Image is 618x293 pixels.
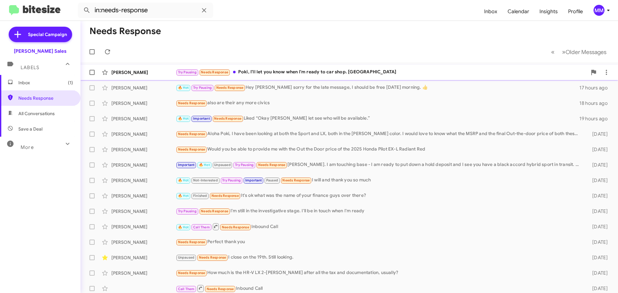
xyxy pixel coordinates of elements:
[193,194,207,198] span: Finished
[176,207,582,215] div: I'm still in the investigative stage. I'll be in touch when I'm ready
[178,86,189,90] span: 🔥 Hot
[193,86,212,90] span: Try Pausing
[111,162,176,168] div: [PERSON_NAME]
[178,209,197,213] span: Try Pausing
[582,146,613,153] div: [DATE]
[178,116,189,121] span: 🔥 Hot
[214,116,241,121] span: Needs Response
[563,2,588,21] a: Profile
[89,26,161,36] h1: Needs Response
[178,287,195,291] span: Call Them
[178,132,205,136] span: Needs Response
[207,287,234,291] span: Needs Response
[588,5,611,16] button: MM
[558,45,610,59] button: Next
[266,178,278,182] span: Paused
[111,85,176,91] div: [PERSON_NAME]
[214,163,231,167] span: Unpaused
[193,116,210,121] span: Important
[245,178,262,182] span: Important
[9,27,72,42] a: Special Campaign
[582,208,613,215] div: [DATE]
[111,115,176,122] div: [PERSON_NAME]
[14,48,67,54] div: [PERSON_NAME] Sales
[582,270,613,276] div: [DATE]
[111,131,176,137] div: [PERSON_NAME]
[258,163,286,167] span: Needs Response
[201,209,228,213] span: Needs Response
[18,126,42,132] span: Save a Deal
[216,86,244,90] span: Needs Response
[222,178,241,182] span: Try Pausing
[111,224,176,230] div: [PERSON_NAME]
[579,115,613,122] div: 19 hours ago
[582,285,613,292] div: [DATE]
[534,2,563,21] a: Insights
[282,178,310,182] span: Needs Response
[28,31,67,38] span: Special Campaign
[21,65,39,70] span: Labels
[582,239,613,245] div: [DATE]
[176,223,582,231] div: Inbound Call
[201,70,228,74] span: Needs Response
[551,48,555,56] span: «
[566,49,606,56] span: Older Messages
[193,225,210,229] span: Call Them
[579,100,613,106] div: 18 hours ago
[178,225,189,229] span: 🔥 Hot
[18,79,73,86] span: Inbox
[178,271,205,275] span: Needs Response
[547,45,558,59] button: Previous
[78,3,213,18] input: Search
[176,130,582,138] div: Aloha Poki, I have been looking at both the Sport and LX, both in the [PERSON_NAME] color. I woul...
[176,161,582,169] div: [PERSON_NAME]. I am touching base - I am ready to put down a hold deposit and I see you have a bl...
[176,269,582,277] div: How much is the HR-V LX 2-[PERSON_NAME] after all the tax and documentation, usually?
[178,178,189,182] span: 🔥 Hot
[178,194,189,198] span: 🔥 Hot
[178,163,195,167] span: Important
[111,100,176,106] div: [PERSON_NAME]
[176,99,579,107] div: also are their any more civics
[176,284,582,292] div: Inbound Call
[579,85,613,91] div: 17 hours ago
[176,177,582,184] div: I will and thank you so much
[176,115,579,122] div: Liked “Okay [PERSON_NAME] let see who will be available.”
[594,5,604,16] div: MM
[176,146,582,153] div: Would you be able to provide me with the Out the Door price of the 2025 Honda Pilot EX-L Radiant Red
[111,239,176,245] div: [PERSON_NAME]
[176,69,587,76] div: Poki, I'll let you know when I'm ready to car shop. [GEOGRAPHIC_DATA]
[502,2,534,21] a: Calendar
[68,79,73,86] span: (1)
[582,131,613,137] div: [DATE]
[178,255,195,260] span: Unpaused
[21,144,34,150] span: More
[111,69,176,76] div: [PERSON_NAME]
[199,255,226,260] span: Needs Response
[479,2,502,21] a: Inbox
[582,254,613,261] div: [DATE]
[199,163,210,167] span: 🔥 Hot
[111,254,176,261] div: [PERSON_NAME]
[235,163,254,167] span: Try Pausing
[176,84,579,91] div: Hey [PERSON_NAME] sorry for the late message, I should be free [DATE] morning. 👍
[178,147,205,151] span: Needs Response
[178,240,205,244] span: Needs Response
[548,45,610,59] nav: Page navigation example
[111,193,176,199] div: [PERSON_NAME]
[178,70,197,74] span: Try Pausing
[18,110,55,117] span: All Conversations
[18,95,73,101] span: Needs Response
[111,270,176,276] div: [PERSON_NAME]
[582,162,613,168] div: [DATE]
[111,177,176,184] div: [PERSON_NAME]
[222,225,249,229] span: Needs Response
[211,194,239,198] span: Needs Response
[176,192,582,199] div: It's ok what was the name of your finance guys over there?
[582,193,613,199] div: [DATE]
[176,238,582,246] div: Perfect thank you
[176,254,582,261] div: I close on the 19th. Still looking.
